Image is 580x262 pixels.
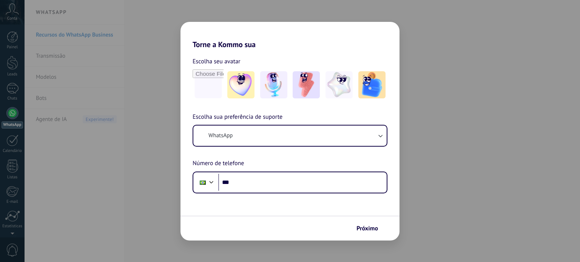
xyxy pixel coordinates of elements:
[358,71,386,98] img: -5.jpeg
[353,222,388,235] button: Próximo
[208,132,233,139] span: WhatsApp
[193,112,282,122] span: Escolha sua preferência de suporte
[227,71,255,98] img: -1.jpeg
[356,226,378,231] span: Próximo
[193,159,244,169] span: Número de telefone
[325,71,353,98] img: -4.jpeg
[193,126,387,146] button: WhatsApp
[193,57,241,66] span: Escolha seu avatar
[260,71,287,98] img: -2.jpeg
[180,22,400,49] h2: Torne a Kommo sua
[196,175,210,190] div: Brazil: + 55
[293,71,320,98] img: -3.jpeg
